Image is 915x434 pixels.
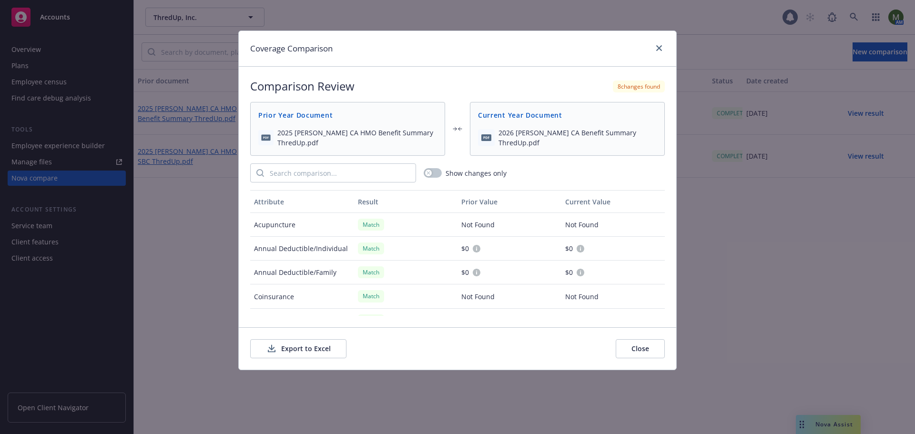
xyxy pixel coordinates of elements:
div: Acupuncture [250,213,354,237]
div: Match [358,290,384,302]
button: Result [354,190,458,213]
input: Search comparison... [264,164,416,182]
span: Not Found [461,292,495,302]
button: Current Value [561,190,665,213]
div: Match [358,242,384,254]
span: $0 [461,243,469,253]
span: Not Found [565,220,599,230]
h1: Coverage Comparison [250,42,333,55]
div: Attribute [254,197,350,207]
div: Annual Deductible/Family [250,261,354,284]
button: Export to Excel [250,339,346,358]
span: $0 [565,243,573,253]
svg: Search [256,169,264,177]
h2: Comparison Review [250,78,355,94]
button: Close [616,339,665,358]
span: 2026 [PERSON_NAME] CA Benefit Summary ThredUp.pdf [498,128,657,148]
span: Current Year Document [478,110,657,120]
div: Result [358,197,454,207]
div: Coinsurance [250,284,354,308]
a: close [653,42,665,54]
div: Office Visit/Exam [250,309,354,333]
span: 2025 [PERSON_NAME] CA HMO Benefit Summary ThredUp.pdf [277,128,437,148]
div: 8 changes found [613,81,665,92]
span: $0 [461,267,469,277]
div: Match [358,266,384,278]
span: Show changes only [446,168,507,178]
span: $30 [565,315,577,325]
button: Attribute [250,190,354,213]
div: Match [358,314,384,326]
span: $0 [565,267,573,277]
div: Match [358,219,384,231]
span: Not Found [461,220,495,230]
span: Not Found [565,292,599,302]
button: Prior Value [457,190,561,213]
span: Prior Year Document [258,110,437,120]
span: $30 [461,315,473,325]
div: Current Value [565,197,661,207]
div: Prior Value [461,197,558,207]
div: Annual Deductible/Individual [250,237,354,261]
